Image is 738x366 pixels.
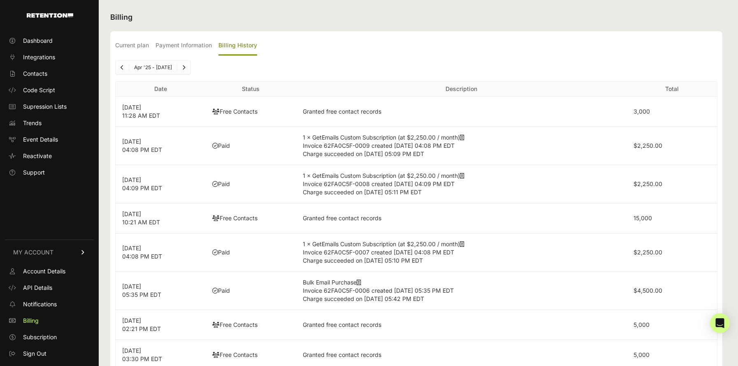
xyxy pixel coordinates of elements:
[23,168,45,177] span: Support
[627,82,717,97] th: Total
[634,108,650,115] label: 3,000
[23,267,65,275] span: Account Details
[296,127,627,165] td: 1 × GetEmails Custom Subscription (at $2,250.00 / month)
[115,36,149,56] label: Current plan
[23,350,46,358] span: Sign Out
[206,97,296,127] td: Free Contacts
[296,165,627,203] td: 1 × GetEmails Custom Subscription (at $2,250.00 / month)
[303,249,454,256] span: Invoice 62FA0C5F-0007 created [DATE] 04:08 PM EDT
[5,34,94,47] a: Dashboard
[634,287,662,294] label: $4,500.00
[116,61,129,74] a: Previous
[710,313,730,333] div: Open Intercom Messenger
[155,36,212,56] label: Payment Information
[23,37,53,45] span: Dashboard
[296,310,627,340] td: Granted free contact records
[303,257,423,264] span: Charge succeeded on [DATE] 05:10 PM EDT
[5,281,94,294] a: API Details
[122,138,199,154] p: [DATE] 04:08 PM EDT
[206,82,296,97] th: Status
[5,51,94,64] a: Integrations
[5,166,94,179] a: Support
[634,351,650,358] label: 5,000
[116,82,206,97] th: Date
[122,317,199,333] p: [DATE] 02:21 PM EDT
[296,203,627,233] td: Granted free contact records
[5,117,94,130] a: Trends
[5,67,94,80] a: Contacts
[110,12,722,23] h2: Billing
[23,119,42,127] span: Trends
[122,176,199,192] p: [DATE] 04:09 PM EDT
[122,347,199,363] p: [DATE] 03:30 PM EDT
[634,214,652,221] label: 15,000
[206,127,296,165] td: Paid
[5,240,94,265] a: MY ACCOUNT
[13,248,53,256] span: MY ACCOUNT
[296,233,627,272] td: 1 × GetEmails Custom Subscription (at $2,250.00 / month)
[296,97,627,127] td: Granted free contact records
[303,142,455,149] span: Invoice 62FA0C5F-0009 created [DATE] 04:08 PM EDT
[23,300,57,308] span: Notifications
[27,13,73,18] img: Retention.com
[206,272,296,310] td: Paid
[23,317,39,325] span: Billing
[206,165,296,203] td: Paid
[5,265,94,278] a: Account Details
[296,82,627,97] th: Description
[634,249,662,256] label: $2,250.00
[303,287,454,294] span: Invoice 62FA0C5F-0006 created [DATE] 05:35 PM EDT
[122,103,199,120] p: [DATE] 11:28 AM EDT
[122,282,199,299] p: [DATE] 05:35 PM EDT
[177,61,190,74] a: Next
[122,244,199,261] p: [DATE] 04:08 PM EDT
[5,149,94,163] a: Reactivate
[303,180,455,187] span: Invoice 62FA0C5F-0008 created [DATE] 04:09 PM EDT
[23,152,52,160] span: Reactivate
[23,53,55,61] span: Integrations
[303,189,422,196] span: Charge succeeded on [DATE] 05:11 PM EDT
[5,331,94,344] a: Subscription
[5,133,94,146] a: Event Details
[206,233,296,272] td: Paid
[23,135,58,144] span: Event Details
[296,272,627,310] td: Bulk Email Purchase
[129,64,177,71] li: Apr '25 - [DATE]
[206,310,296,340] td: Free Contacts
[5,100,94,113] a: Supression Lists
[23,103,67,111] span: Supression Lists
[303,295,424,302] span: Charge succeeded on [DATE] 05:42 PM EDT
[23,333,57,341] span: Subscription
[5,347,94,360] a: Sign Out
[218,36,257,56] label: Billing History
[634,142,662,149] label: $2,250.00
[122,210,199,226] p: [DATE] 10:21 AM EDT
[206,203,296,233] td: Free Contacts
[634,180,662,187] label: $2,250.00
[5,298,94,311] a: Notifications
[303,150,424,157] span: Charge succeeded on [DATE] 05:09 PM EDT
[5,84,94,97] a: Code Script
[634,321,650,328] label: 5,000
[23,284,52,292] span: API Details
[5,314,94,327] a: Billing
[23,86,55,94] span: Code Script
[23,70,47,78] span: Contacts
